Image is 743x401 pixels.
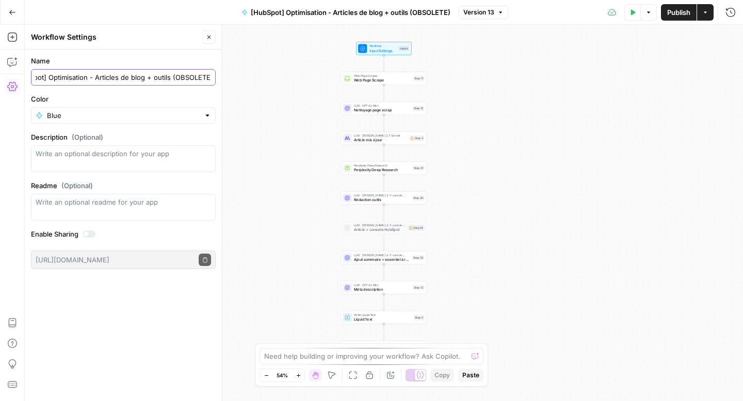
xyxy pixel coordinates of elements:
[412,255,425,260] div: Step 22
[354,107,411,113] span: Nettoyage page scrap
[354,223,406,228] span: LLM · [PERSON_NAME]-3-7-sonnet-20250219
[462,371,479,380] span: Paste
[383,235,384,250] g: Edge from step_14 to step_22
[383,115,384,131] g: Edge from step_12 to step_3
[354,313,412,318] span: Write Liquid Text
[61,180,93,191] span: (Optional)
[661,4,697,21] button: Publish
[341,131,427,145] div: LLM · [PERSON_NAME] 3.7 SonnetArticle mis à jourStep 3
[409,136,424,141] div: Step 3
[354,257,410,262] span: Ajout sommaire + essentiel à retenir
[434,371,450,380] span: Copy
[354,104,411,108] span: LLM · GPT-4o Mini
[383,85,384,101] g: Edge from step_11 to step_12
[251,7,450,18] span: [HubSpot] Optimisation - Articles de blog + outils (OBSOLETE)
[354,167,411,173] span: Perplexity Deep Research
[354,287,411,292] span: Méta description
[31,94,216,104] label: Color
[31,132,216,142] label: Description
[354,133,407,138] span: LLM · [PERSON_NAME] 3.7 Sonnet
[414,315,424,320] div: Step 5
[383,294,384,310] g: Edge from step_13 to step_5
[408,225,425,231] div: Step 14
[354,343,412,347] span: Project Management
[354,283,411,288] span: LLM · GPT-4o Mini
[354,253,410,258] span: LLM · [PERSON_NAME]-3-7-sonnet-20250219
[36,72,211,82] input: Untitled
[459,6,508,19] button: Version 13
[354,316,412,322] span: Liquid Text
[369,47,397,53] span: Input Settings
[47,110,200,121] input: Blue
[341,102,427,115] div: LLM · GPT-4o MiniNettoyage page scrapStep 12
[412,195,425,201] div: Step 20
[383,324,384,340] g: Edge from step_5 to step_1
[341,251,427,264] div: LLM · [PERSON_NAME]-3-7-sonnet-20250219Ajout sommaire + essentiel à retenirStep 22
[341,161,427,175] div: Perplexity Deep ResearchPerplexity Deep ResearchStep 21
[413,165,425,171] div: Step 21
[354,193,410,198] span: LLM · [PERSON_NAME]-3-7-sonnet-20250219
[31,32,199,42] div: Workflow Settings
[277,371,288,379] span: 54%
[413,76,424,81] div: Step 11
[354,77,411,83] span: Web Page Scrape
[383,55,384,71] g: Edge from start to step_11
[354,74,411,78] span: Web Page Scrape
[31,229,216,239] label: Enable Sharing
[383,205,384,221] g: Edge from step_20 to step_14
[383,264,384,280] g: Edge from step_22 to step_13
[341,281,427,294] div: LLM · GPT-4o MiniMéta descriptionStep 13
[354,227,406,232] span: Article + conseils HubSpot
[341,341,427,354] div: Project ManagementGoogle Docs IntegrationStep 1
[235,4,457,21] button: [HubSpot] Optimisation - Articles de blog + outils (OBSOLETE)
[458,369,483,382] button: Paste
[399,46,409,51] div: Inputs
[354,197,410,203] span: Rédaction outils
[31,180,216,191] label: Readme
[383,175,384,191] g: Edge from step_21 to step_20
[341,72,427,85] div: Web Page ScrapeWeb Page ScrapeStep 11
[383,145,384,161] g: Edge from step_3 to step_21
[463,8,494,17] span: Version 13
[413,285,425,290] div: Step 13
[341,191,427,205] div: LLM · [PERSON_NAME]-3-7-sonnet-20250219Rédaction outilsStep 20
[341,42,427,55] div: WorkflowInput SettingsInputs
[354,163,411,168] span: Perplexity Deep Research
[354,137,407,143] span: Article mis à jour
[413,106,425,111] div: Step 12
[667,7,690,18] span: Publish
[369,44,397,48] span: Workflow
[341,221,427,235] div: LLM · [PERSON_NAME]-3-7-sonnet-20250219Article + conseils HubSpotStep 14
[341,311,427,324] div: Write Liquid TextLiquid TextStep 5
[31,56,216,66] label: Name
[72,132,103,142] span: (Optional)
[430,369,454,382] button: Copy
